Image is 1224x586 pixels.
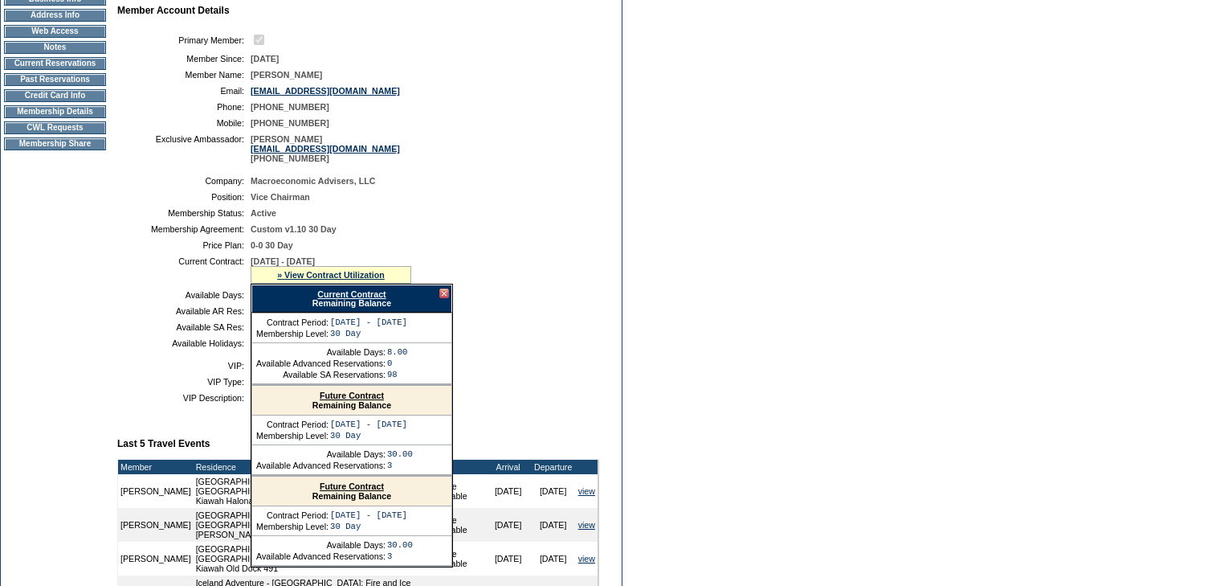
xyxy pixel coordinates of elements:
td: Membership Level: [256,431,328,441]
a: [EMAIL_ADDRESS][DOMAIN_NAME] [251,86,400,96]
td: [GEOGRAPHIC_DATA], [US_STATE] - [GEOGRAPHIC_DATA], [US_STATE] Kiawah Old Dock 491 [194,542,430,576]
td: Available Days: [256,347,386,357]
div: Remaining Balance [251,285,452,313]
span: [DATE] - [DATE] [251,256,315,266]
span: [DATE] [251,54,279,64]
td: Company: [124,176,244,186]
td: Membership Level: [256,522,328,531]
td: [DATE] - [DATE] [330,420,407,429]
td: 30.00 [387,449,413,459]
td: Available Days: [124,290,244,300]
td: 30 Day [330,329,407,338]
div: Remaining Balance [252,477,451,506]
td: Credit Card Info [4,89,106,102]
td: 30 Day [330,522,407,531]
div: Remaining Balance [252,386,451,416]
td: [DATE] [486,508,531,542]
td: 30 Day [330,431,407,441]
span: [PHONE_NUMBER] [251,102,329,112]
td: [DATE] [531,508,576,542]
td: 30.00 [387,540,413,550]
td: 0 [387,359,408,368]
td: Residence [194,460,430,474]
a: Future Contract [320,391,384,400]
td: Primary Member: [124,32,244,47]
span: Vice Chairman [251,192,310,202]
td: [PERSON_NAME] [118,542,194,576]
td: 98 [387,370,408,379]
td: Member [118,460,194,474]
td: [DATE] [486,542,531,576]
td: Price Plan: [124,240,244,250]
td: Available Days: [256,449,386,459]
a: Future Contract [320,482,384,491]
a: view [578,554,595,563]
td: VIP Type: [124,377,244,387]
td: Departure [531,460,576,474]
td: Available Holidays: [124,338,244,348]
td: [DATE] [531,474,576,508]
td: Past Reservations [4,73,106,86]
td: Member Name: [124,70,244,80]
td: Space Available [430,542,486,576]
td: Type [430,460,486,474]
td: [DATE] [531,542,576,576]
td: Address Info [4,9,106,22]
a: view [578,520,595,530]
td: Arrival [486,460,531,474]
span: Macroeconomic Advisers, LLC [251,176,375,186]
td: Contract Period: [256,420,328,429]
td: Membership Share [4,137,106,150]
td: Membership Status: [124,208,244,218]
td: Available SA Res: [124,322,244,332]
td: Mobile: [124,118,244,128]
td: Membership Level: [256,329,328,338]
td: 8.00 [387,347,408,357]
td: Available Advanced Reservations: [256,551,386,561]
td: Current Reservations [4,57,106,70]
td: Exclusive Ambassador: [124,134,244,163]
td: 3 [387,551,413,561]
td: [DATE] - [DATE] [330,318,407,327]
td: Email: [124,86,244,96]
span: Custom v1.10 30 Day [251,224,337,234]
td: Notes [4,41,106,54]
td: Available Advanced Reservations: [256,461,386,470]
a: [EMAIL_ADDRESS][DOMAIN_NAME] [251,144,400,154]
td: VIP: [124,361,244,371]
td: [GEOGRAPHIC_DATA], [US_STATE] - [GEOGRAPHIC_DATA], [US_STATE] Kiawah Halona 111 [194,474,430,508]
td: Member Since: [124,54,244,64]
a: » View Contract Utilization [277,270,385,280]
b: Last 5 Travel Events [117,438,210,449]
td: [GEOGRAPHIC_DATA], [US_STATE] - 71 [GEOGRAPHIC_DATA], [GEOGRAPHIC_DATA] [PERSON_NAME] 206 [194,508,430,542]
td: Space Available [430,474,486,508]
span: [PERSON_NAME] [251,70,322,80]
td: CWL Requests [4,121,106,134]
td: [DATE] [486,474,531,508]
td: [DATE] - [DATE] [330,510,407,520]
span: [PERSON_NAME] [PHONE_NUMBER] [251,134,400,163]
td: Available SA Reservations: [256,370,386,379]
span: Active [251,208,276,218]
td: Available AR Res: [124,306,244,316]
td: Space Available [430,508,486,542]
b: Member Account Details [117,5,230,16]
td: VIP Description: [124,393,244,403]
td: Available Days: [256,540,386,550]
a: Current Contract [317,289,386,299]
span: [PHONE_NUMBER] [251,118,329,128]
td: Contract Period: [256,318,328,327]
td: Contract Period: [256,510,328,520]
td: Membership Details [4,105,106,118]
td: Phone: [124,102,244,112]
td: [PERSON_NAME] [118,508,194,542]
a: view [578,486,595,496]
td: Current Contract: [124,256,244,284]
td: Membership Agreement: [124,224,244,234]
td: Available Advanced Reservations: [256,359,386,368]
td: [PERSON_NAME] [118,474,194,508]
span: 0-0 30 Day [251,240,293,250]
td: 3 [387,461,413,470]
td: Position: [124,192,244,202]
td: Web Access [4,25,106,38]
